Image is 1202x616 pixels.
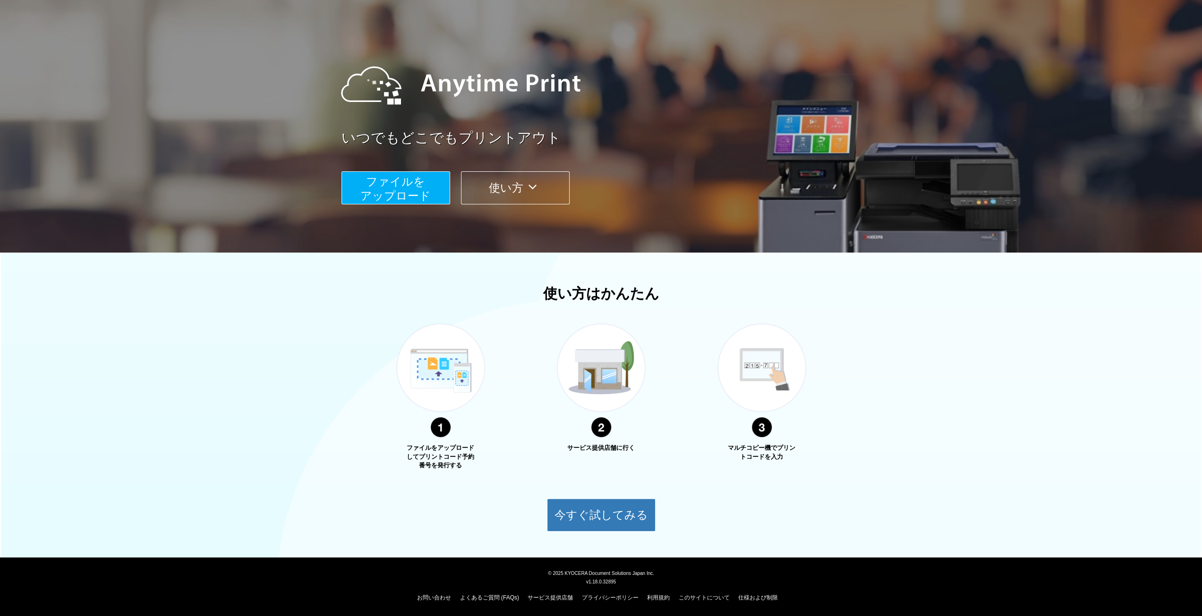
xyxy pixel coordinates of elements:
[726,444,797,461] p: マルチコピー機でプリントコードを入力
[528,594,573,601] a: サービス提供店舗
[738,594,778,601] a: 仕様および制限
[582,594,639,601] a: プライバシーポリシー
[461,171,570,204] button: 使い方
[341,171,450,204] button: ファイルを​​アップロード
[678,594,729,601] a: このサイトについて
[341,128,885,148] a: いつでもどこでもプリントアウト
[547,498,656,532] button: 今すぐ試してみる
[360,175,431,202] span: ファイルを ​​アップロード
[548,570,654,576] span: © 2025 KYOCERA Document Solutions Japan Inc.
[405,444,476,470] p: ファイルをアップロードしてプリントコード予約番号を発行する
[647,594,670,601] a: 利用規約
[586,579,616,584] span: v1.18.0.32895
[460,594,519,601] a: よくあるご質問 (FAQs)
[417,594,451,601] a: お問い合わせ
[566,444,637,453] p: サービス提供店舗に行く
